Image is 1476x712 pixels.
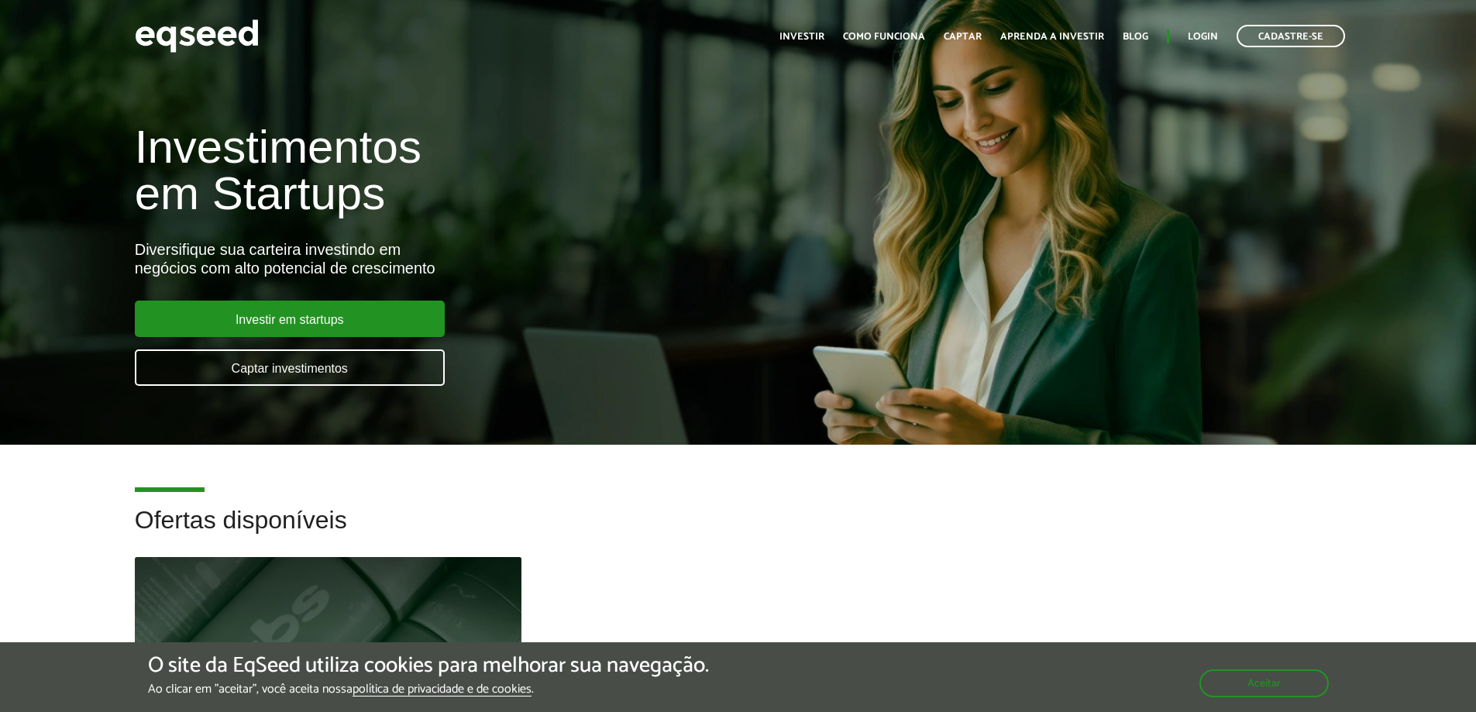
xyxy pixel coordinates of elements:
[135,240,850,277] div: Diversifique sua carteira investindo em negócios com alto potencial de crescimento
[1000,32,1104,42] a: Aprenda a investir
[843,32,925,42] a: Como funciona
[353,683,532,697] a: política de privacidade e de cookies
[1123,32,1148,42] a: Blog
[1188,32,1218,42] a: Login
[148,654,709,678] h5: O site da EqSeed utiliza cookies para melhorar sua navegação.
[1237,25,1345,47] a: Cadastre-se
[135,349,445,386] a: Captar investimentos
[944,32,982,42] a: Captar
[135,301,445,337] a: Investir em startups
[135,15,259,57] img: EqSeed
[135,507,1342,557] h2: Ofertas disponíveis
[148,682,709,697] p: Ao clicar em "aceitar", você aceita nossa .
[135,124,850,217] h1: Investimentos em Startups
[779,32,824,42] a: Investir
[1199,669,1329,697] button: Aceitar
